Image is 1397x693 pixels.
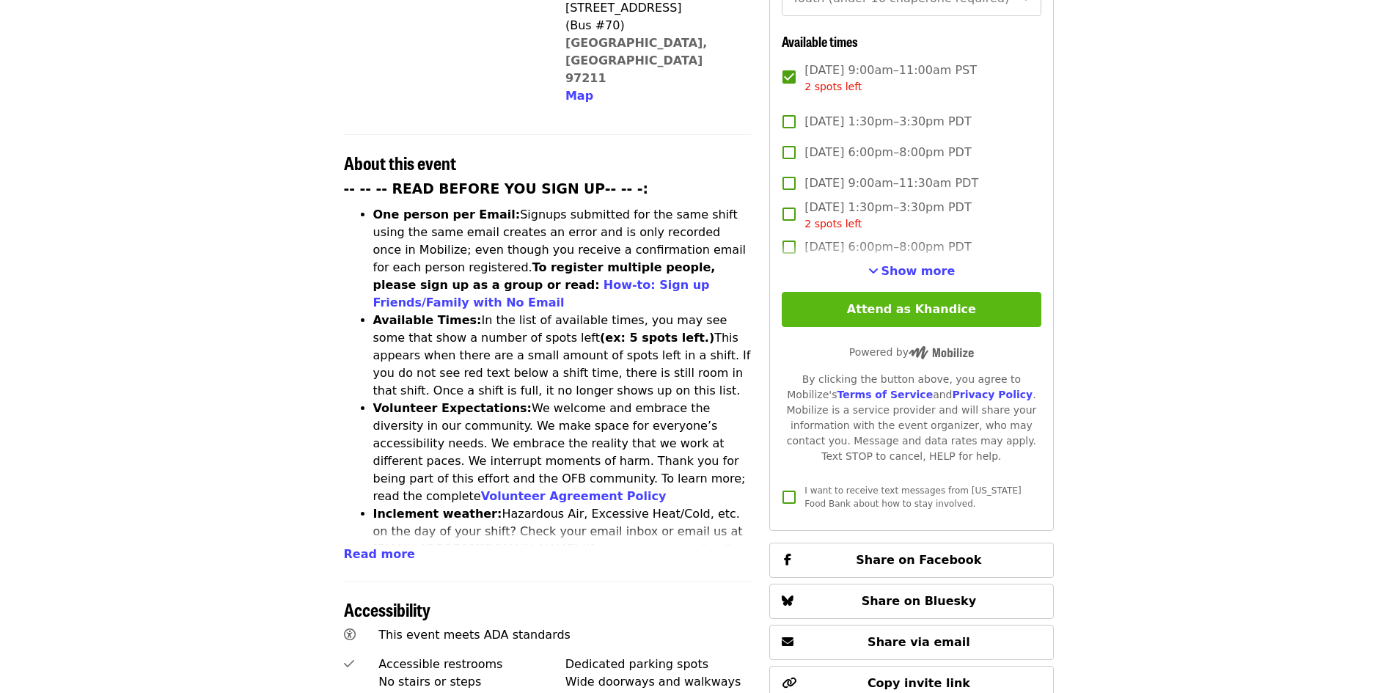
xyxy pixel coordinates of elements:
[804,485,1021,509] span: I want to receive text messages from [US_STATE] Food Bank about how to stay involved.
[378,628,571,642] span: This event meets ADA standards
[782,372,1041,464] div: By clicking the button above, you agree to Mobilize's and . Mobilize is a service provider and wi...
[804,81,862,92] span: 2 spots left
[782,32,858,51] span: Available times
[344,596,430,622] span: Accessibility
[373,278,710,309] a: How-to: Sign up Friends/Family with No Email
[344,546,415,563] button: Read more
[769,625,1053,660] button: Share via email
[804,175,978,192] span: [DATE] 9:00am–11:30am PDT
[849,346,974,358] span: Powered by
[862,594,977,608] span: Share on Bluesky
[769,543,1053,578] button: Share on Facebook
[600,331,714,345] strong: (ex: 5 spots left.)
[565,87,593,105] button: Map
[952,389,1033,400] a: Privacy Policy
[565,656,752,673] div: Dedicated parking spots
[804,238,971,256] span: [DATE] 6:00pm–8:00pm PDT
[373,208,521,221] strong: One person per Email:
[344,150,456,175] span: About this event
[344,657,354,671] i: check icon
[565,673,752,691] div: Wide doorways and walkways
[565,17,740,34] div: (Bus #70)
[373,507,502,521] strong: Inclement weather:
[373,312,752,400] li: In the list of available times, you may see some that show a number of spots left This appears wh...
[804,218,862,230] span: 2 spots left
[373,505,752,593] li: Hazardous Air, Excessive Heat/Cold, etc. on the day of your shift? Check your email inbox or emai...
[868,635,970,649] span: Share via email
[782,292,1041,327] button: Attend as Khandice
[344,181,649,197] strong: -- -- -- READ BEFORE YOU SIGN UP-- -- -:
[837,389,933,400] a: Terms of Service
[373,313,482,327] strong: Available Times:
[373,400,752,505] li: We welcome and embrace the diversity in our community. We make space for everyone’s accessibility...
[769,584,1053,619] button: Share on Bluesky
[373,260,716,292] strong: To register multiple people, please sign up as a group or read:
[373,401,532,415] strong: Volunteer Expectations:
[881,264,956,278] span: Show more
[868,676,970,690] span: Copy invite link
[373,206,752,312] li: Signups submitted for the same shift using the same email creates an error and is only recorded o...
[565,36,708,85] a: [GEOGRAPHIC_DATA], [GEOGRAPHIC_DATA] 97211
[565,89,593,103] span: Map
[804,199,971,232] span: [DATE] 1:30pm–3:30pm PDT
[481,489,667,503] a: Volunteer Agreement Policy
[909,346,974,359] img: Powered by Mobilize
[344,628,356,642] i: universal-access icon
[856,553,981,567] span: Share on Facebook
[804,144,971,161] span: [DATE] 6:00pm–8:00pm PDT
[344,547,415,561] span: Read more
[378,656,565,673] div: Accessible restrooms
[804,113,971,131] span: [DATE] 1:30pm–3:30pm PDT
[868,263,956,280] button: See more timeslots
[378,673,565,691] div: No stairs or steps
[804,62,977,95] span: [DATE] 9:00am–11:00am PST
